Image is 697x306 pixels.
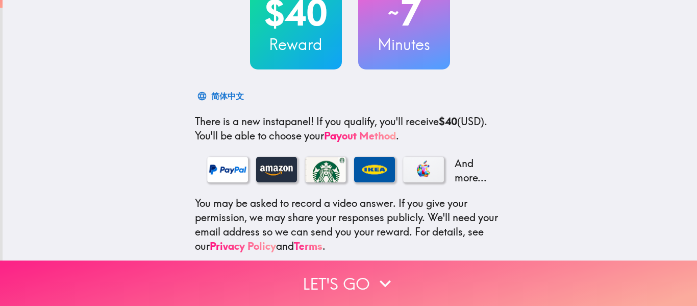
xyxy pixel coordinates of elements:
h3: Reward [250,34,342,55]
p: And more... [452,156,493,185]
b: $40 [439,115,457,128]
h3: Minutes [358,34,450,55]
a: Privacy Policy [210,240,276,252]
span: There is a new instapanel! [195,115,314,128]
a: Payout Method [324,129,396,142]
p: If you qualify, you'll receive (USD) . You'll be able to choose your . [195,114,505,143]
p: You may be asked to record a video answer. If you give your permission, we may share your respons... [195,196,505,253]
button: 简体中文 [195,86,248,106]
div: 简体中文 [211,89,244,103]
a: Terms [294,240,322,252]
